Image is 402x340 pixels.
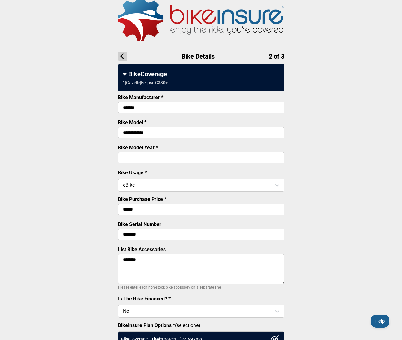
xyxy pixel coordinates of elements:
[123,80,168,85] div: 1 | Gazelle | Eclipse C380+
[371,315,390,328] iframe: Toggle Customer Support
[118,246,166,252] label: List Bike Accessories
[118,221,161,227] label: Bike Serial Number
[118,322,175,328] strong: BikeInsure Plan Options *
[118,322,284,328] label: (select one)
[123,70,280,78] div: BikeCoverage
[118,52,284,61] h1: Bike Details
[118,196,166,202] label: Bike Purchase Price *
[118,94,163,100] label: Bike Manufacturer *
[118,145,158,150] label: Bike Model Year *
[269,53,284,60] span: 2 of 3
[118,170,147,176] label: Bike Usage *
[118,284,284,291] p: Please enter each non-stock bike accessory on a separate line
[118,120,146,125] label: Bike Model *
[118,296,171,302] label: Is The Bike Financed? *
